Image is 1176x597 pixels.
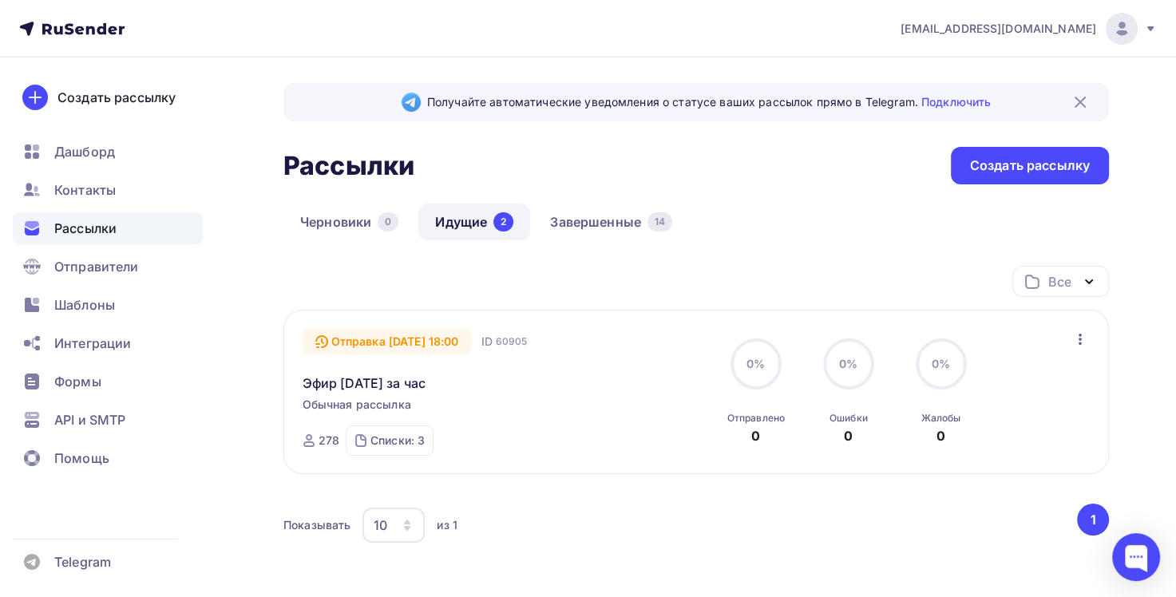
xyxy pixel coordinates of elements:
span: 0% [839,357,857,370]
span: Рассылки [54,219,117,238]
span: Telegram [54,552,111,571]
div: 0 [751,426,760,445]
button: Все [1012,266,1109,297]
div: Показывать [283,517,350,533]
a: Шаблоны [13,289,203,321]
span: 0% [932,357,950,370]
span: Помощь [54,449,109,468]
div: 278 [319,433,339,449]
span: Формы [54,372,101,391]
button: Go to page 1 [1077,504,1109,536]
div: Все [1048,272,1071,291]
a: Контакты [13,174,203,206]
a: Подключить [921,95,991,109]
h2: Рассылки [283,150,414,182]
div: Создать рассылку [57,88,176,107]
span: Дашборд [54,142,115,161]
div: 2 [493,212,513,231]
span: 0% [746,357,765,370]
div: Списки: 3 [370,433,425,449]
span: Контакты [54,180,116,200]
span: Отправители [54,257,139,276]
span: Шаблоны [54,295,115,314]
div: 14 [647,212,672,231]
div: Отправлено [727,412,785,425]
div: из 1 [437,517,457,533]
div: Жалобы [921,412,960,425]
span: [EMAIL_ADDRESS][DOMAIN_NAME] [901,21,1096,37]
span: API и SMTP [54,410,125,429]
div: Ошибки [830,412,868,425]
a: Идущие2 [418,204,530,240]
a: Формы [13,366,203,397]
span: Получайте автоматические уведомления о статусе ваших рассылок прямо в Telegram. [427,94,991,110]
a: Отправители [13,251,203,283]
div: 10 [374,516,387,535]
a: Завершенные14 [533,204,689,240]
div: Отправка [DATE] 18:00 [303,329,472,354]
div: 0 [378,212,398,231]
div: 0 [844,426,853,445]
a: Черновики0 [283,204,415,240]
span: Обычная рассылка [303,397,411,413]
span: ID [481,334,492,350]
button: 10 [362,507,426,544]
span: 60905 [496,334,528,350]
a: Дашборд [13,136,203,168]
span: Интеграции [54,334,131,353]
img: Telegram [402,93,421,112]
a: Рассылки [13,212,203,244]
div: 0 [936,426,945,445]
a: Эфир [DATE] за час [303,374,426,393]
a: [EMAIL_ADDRESS][DOMAIN_NAME] [901,13,1157,45]
div: Создать рассылку [970,156,1090,175]
ul: Pagination [1075,504,1110,536]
